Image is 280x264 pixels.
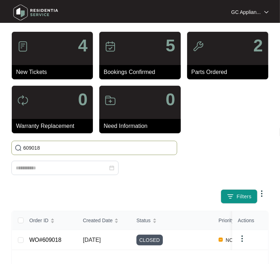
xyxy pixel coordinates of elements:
img: dropdown arrow [257,189,266,198]
p: 0 [166,91,175,108]
span: Priority [219,216,234,224]
button: filter iconFilters [221,189,258,204]
p: Parts Ordered [191,68,268,76]
p: Bookings Confirmed [104,68,180,76]
img: icon [17,95,29,106]
p: Need Information [104,122,180,130]
p: GC Applian... [231,9,261,16]
p: 5 [166,37,175,54]
p: New Tickets [16,68,93,76]
img: dropdown arrow [264,10,269,14]
span: Order ID [29,216,49,224]
th: Actions [232,211,268,230]
span: Filters [237,193,252,200]
th: Order ID [24,211,77,230]
input: Search by Order Id, Assignee Name, Customer Name, Brand and Model [23,144,174,152]
span: Status [136,216,151,224]
img: dropdown arrow [238,234,246,243]
img: icon [105,95,116,106]
p: 0 [78,91,88,108]
span: [DATE] [83,237,101,243]
span: CLOSED [136,235,163,245]
img: icon [105,41,116,52]
img: search-icon [15,144,22,151]
img: residentia service logo [11,2,61,23]
span: Created Date [83,216,112,224]
th: Priority [213,211,266,230]
p: 2 [253,37,263,54]
span: NORMAL [223,236,250,244]
p: 4 [78,37,88,54]
th: Status [131,211,213,230]
img: Vercel Logo [219,238,223,242]
img: icon [192,41,204,52]
th: Created Date [77,211,131,230]
img: filter icon [227,193,234,200]
p: Warranty Replacement [16,122,93,130]
img: icon [17,41,29,52]
a: WO#609018 [29,237,61,243]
